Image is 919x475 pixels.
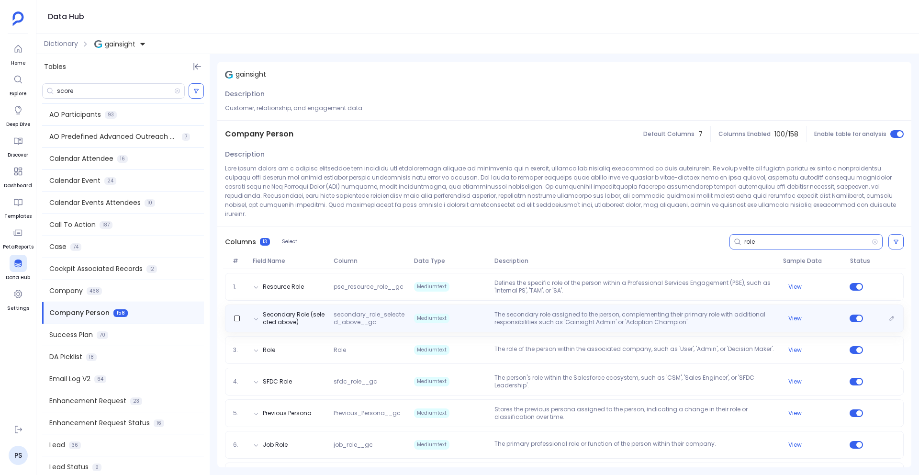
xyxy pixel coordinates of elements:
[414,440,449,450] span: Mediumtext
[105,111,117,119] span: 93
[49,176,101,186] span: Calendar Event
[49,286,83,296] span: Company
[249,257,329,265] span: Field Name
[263,409,312,417] button: Previous Persona
[105,39,135,49] span: gainsight
[225,237,256,247] span: Columns
[225,71,233,79] img: gainsight.svg
[7,285,29,312] a: Settings
[414,282,449,292] span: Mediumtext
[8,132,28,159] a: Discover
[8,151,28,159] span: Discover
[92,464,101,471] span: 9
[330,441,410,449] span: job_role__gc
[4,163,32,190] a: Dashboard
[36,54,210,79] div: Tables
[92,36,148,52] button: gainsight
[491,345,779,355] p: The role of the person within the associated company, such as 'User', 'Admin', or 'Decision Maker'.
[12,11,24,26] img: petavue logo
[276,236,303,248] button: Select
[130,397,142,405] span: 23
[698,129,703,139] span: 7
[330,378,410,385] span: sfdc_role__gc
[263,378,292,385] button: SFDC Role
[49,154,113,164] span: Calendar Attendee
[229,257,249,265] span: #
[10,40,27,67] a: Home
[229,441,249,449] span: 6.
[225,89,265,99] span: Description
[330,283,410,291] span: pse_resource_role__gc
[49,198,141,208] span: Calendar Events Attendees
[3,243,34,251] span: PetaReports
[3,224,34,251] a: PetaReports
[330,311,410,326] span: secondary_role_selected_above__gc
[414,408,449,418] span: Mediumtext
[6,121,30,128] span: Deep Dive
[94,40,102,48] img: gainsight.svg
[44,39,78,49] span: Dictionary
[225,164,904,218] p: Lore ipsum dolors am c adipisc elitseddoe tem incididu utl etdoloremagn aliquae ad minimvenia qui...
[6,102,30,128] a: Deep Dive
[86,353,97,361] span: 18
[49,462,89,472] span: Lead Status
[491,257,779,265] span: Description
[788,315,802,322] button: View
[87,287,102,295] span: 468
[48,10,84,23] h1: Data Hub
[885,312,898,325] button: Edit
[229,378,249,385] span: 4.
[744,238,872,246] input: Search Columns
[49,220,96,230] span: Call To Action
[229,409,249,417] span: 5.
[70,243,81,251] span: 74
[263,283,304,291] button: Resource Role
[49,132,178,142] span: AO Predefined Advanced Outreach Model
[4,182,32,190] span: Dashboard
[49,242,67,252] span: Case
[49,418,150,428] span: Enhancement Request Status
[643,130,695,138] span: Default Columns
[491,279,779,294] p: Defines the specific role of the person within a Professional Services Engagement (PSE), such as ...
[330,257,410,265] span: Column
[788,409,802,417] button: View
[49,264,143,274] span: Cockpit Associated Records
[6,255,30,282] a: Data Hub
[235,69,266,79] span: gainsight
[814,130,886,138] span: Enable table for analysis
[7,305,29,312] span: Settings
[6,274,30,282] span: Data Hub
[263,311,326,326] button: Secondary Role (selected above)
[225,128,293,140] span: Company Person
[69,441,81,449] span: 36
[182,133,190,141] span: 7
[100,221,112,229] span: 187
[788,441,802,449] button: View
[260,238,270,246] span: 13
[104,177,116,185] span: 24
[330,409,410,417] span: Previous_Persona__gc
[49,110,101,120] span: AO Participants
[225,149,265,159] span: Description
[263,441,288,449] button: Job Role
[10,90,27,98] span: Explore
[229,283,249,291] span: 1.
[154,419,164,427] span: 16
[491,440,779,450] p: The primary professional role or function of the person within their company.
[4,213,32,220] span: Templates
[846,257,873,265] span: Status
[410,257,491,265] span: Data Type
[49,352,82,362] span: DA Picklist
[10,59,27,67] span: Home
[779,257,846,265] span: Sample Data
[414,314,449,323] span: Mediumtext
[788,346,802,354] button: View
[97,331,108,339] span: 70
[263,346,275,354] button: Role
[491,406,779,421] p: Stores the previous persona assigned to the person, indicating a change in their role or classifi...
[94,375,106,383] span: 64
[49,330,93,340] span: Success Plan
[788,378,802,385] button: View
[4,193,32,220] a: Templates
[146,265,157,273] span: 12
